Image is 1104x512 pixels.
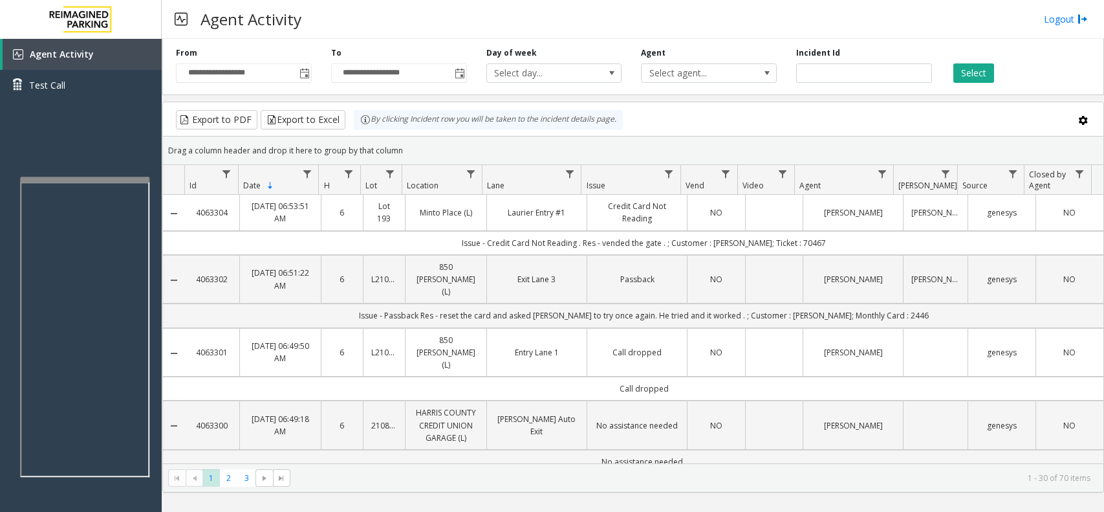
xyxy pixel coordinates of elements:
[265,181,276,191] span: Sortable
[193,419,232,432] a: 4063300
[1044,12,1088,26] a: Logout
[695,206,737,219] a: NO
[595,200,679,225] a: Credit Card Not Reading
[595,273,679,285] a: Passback
[911,206,960,219] a: [PERSON_NAME]
[13,49,23,60] img: 'icon'
[976,206,1028,219] a: genesys
[1063,420,1076,431] span: NO
[298,473,1090,484] kendo-pager-info: 1 - 30 of 70 items
[163,275,185,285] a: Collapse Details
[176,110,257,129] button: Export to PDF
[163,421,185,431] a: Collapse Details
[1044,273,1096,285] a: NO
[742,180,764,191] span: Video
[371,200,397,225] a: Lot 193
[255,469,273,487] span: Go to the next page
[495,413,579,438] a: [PERSON_NAME] Auto Exit
[1044,346,1096,359] a: NO
[486,47,537,59] label: Day of week
[218,165,235,183] a: Id Filter Menu
[340,165,357,183] a: H Filter Menu
[695,346,737,359] a: NO
[297,64,311,82] span: Toggle popup
[953,63,994,83] button: Select
[796,47,840,59] label: Incident Id
[413,334,479,372] a: 850 [PERSON_NAME] (L)
[495,273,579,285] a: Exit Lane 3
[1029,169,1066,191] span: Closed by Agent
[176,47,197,59] label: From
[163,165,1103,463] div: Data table
[1063,207,1076,218] span: NO
[495,346,579,359] a: Entry Lane 1
[811,419,895,432] a: [PERSON_NAME]
[360,115,371,125] img: infoIcon.svg
[695,419,737,432] a: NO
[1071,165,1088,183] a: Closed by Agent Filter Menu
[413,406,479,444] a: HARRIS COUNTY CREDIT UNION GARAGE (L)
[220,469,237,487] span: Page 2
[898,180,957,191] span: [PERSON_NAME]
[189,180,197,191] span: Id
[495,206,579,219] a: Laurier Entry #1
[193,346,232,359] a: 4063301
[259,473,270,484] span: Go to the next page
[261,110,345,129] button: Export to Excel
[163,208,185,219] a: Collapse Details
[3,39,162,70] a: Agent Activity
[329,346,355,359] a: 6
[799,180,821,191] span: Agent
[1063,274,1076,285] span: NO
[185,377,1103,401] td: Call dropped
[962,180,988,191] span: Source
[248,413,313,438] a: [DATE] 06:49:18 AM
[976,346,1028,359] a: genesys
[371,346,397,359] a: L21091600
[273,469,290,487] span: Go to the last page
[873,165,891,183] a: Agent Filter Menu
[29,78,65,92] span: Test Call
[354,110,623,129] div: By clicking Incident row you will be taken to the incident details page.
[976,273,1028,285] a: genesys
[185,450,1103,474] td: No assistance needed .
[407,180,438,191] span: Location
[194,3,308,35] h3: Agent Activity
[717,165,735,183] a: Vend Filter Menu
[163,348,185,359] a: Collapse Details
[811,346,895,359] a: [PERSON_NAME]
[1004,165,1021,183] a: Source Filter Menu
[595,346,679,359] a: Call dropped
[710,207,722,218] span: NO
[587,180,605,191] span: Issue
[641,47,666,59] label: Agent
[695,273,737,285] a: NO
[329,206,355,219] a: 6
[937,165,955,183] a: Parker Filter Menu
[413,261,479,298] a: 850 [PERSON_NAME] (L)
[774,165,792,183] a: Video Filter Menu
[193,273,232,285] a: 4063302
[331,47,341,59] label: To
[911,273,960,285] a: [PERSON_NAME]
[193,206,232,219] a: 4063304
[371,419,397,432] a: 21086900
[686,180,704,191] span: Vend
[487,180,504,191] span: Lane
[175,3,188,35] img: pageIcon
[710,274,722,285] span: NO
[710,347,722,358] span: NO
[371,273,397,285] a: L21091600
[462,165,479,183] a: Location Filter Menu
[487,64,594,82] span: Select day...
[30,48,94,60] span: Agent Activity
[248,340,313,364] a: [DATE] 06:49:50 AM
[595,419,679,432] a: No assistance needed
[329,419,355,432] a: 6
[382,165,399,183] a: Lot Filter Menu
[365,180,377,191] span: Lot
[1077,12,1088,26] img: logout
[811,206,895,219] a: [PERSON_NAME]
[660,165,678,183] a: Issue Filter Menu
[561,165,578,183] a: Lane Filter Menu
